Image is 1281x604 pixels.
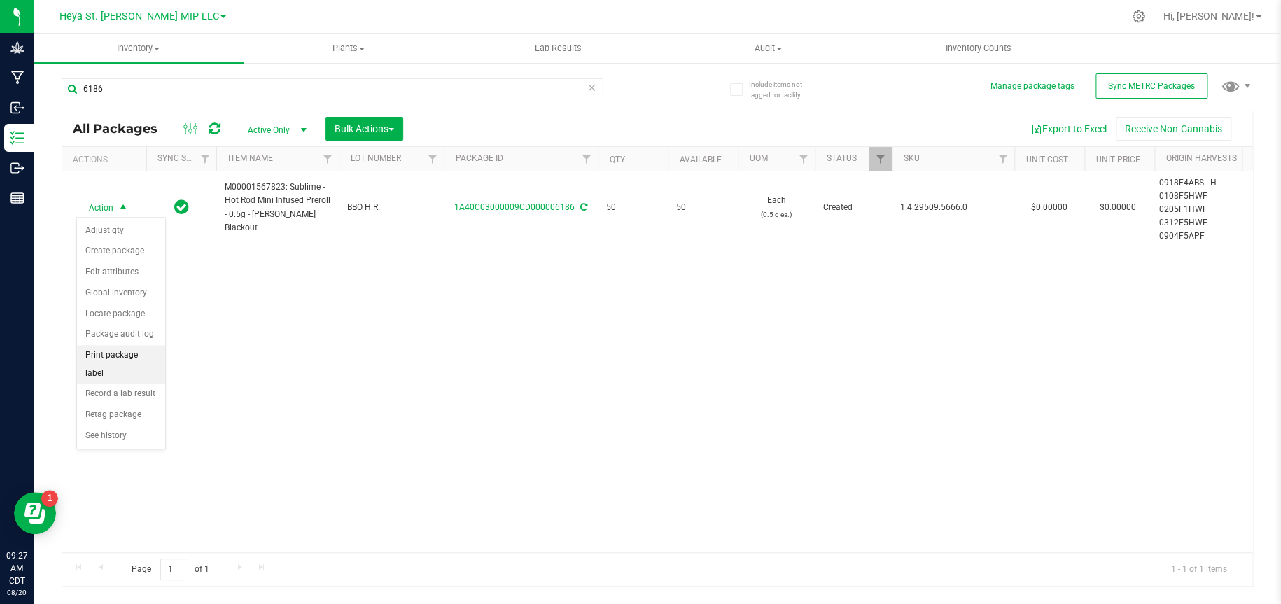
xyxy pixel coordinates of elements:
[6,587,27,598] p: 08/20
[1095,155,1140,164] a: Unit Price
[676,201,729,214] span: 50
[34,42,244,55] span: Inventory
[6,549,27,587] p: 09:27 AM CDT
[1165,153,1236,163] a: Origin Harvests
[869,147,892,171] a: Filter
[77,241,165,262] li: Create package
[792,147,815,171] a: Filter
[77,405,165,426] li: Retag package
[990,80,1074,92] button: Manage package tags
[1022,117,1116,141] button: Export to Excel
[1025,155,1067,164] a: Unit Cost
[1014,171,1084,244] td: $0.00000
[325,117,403,141] button: Bulk Actions
[664,34,874,63] a: Audit
[244,34,454,63] a: Plants
[421,147,444,171] a: Filter
[225,181,330,234] span: M00001567823: Sublime - Hot Rod Mini Infused Preroll - 0.5g - [PERSON_NAME] Blackout
[926,42,1030,55] span: Inventory Counts
[1116,117,1231,141] button: Receive Non-Cannabis
[749,79,819,100] span: Include items not tagged for facility
[77,384,165,405] li: Record a lab result
[193,147,216,171] a: Filter
[316,147,339,171] a: Filter
[746,208,806,221] p: (0.5 g ea.)
[77,304,165,325] li: Locate package
[77,345,165,384] li: Print package label
[10,71,24,85] inline-svg: Manufacturing
[454,202,575,212] a: 1A40C03000009CD000006186
[516,42,601,55] span: Lab Results
[350,153,400,163] a: Lot Number
[10,161,24,175] inline-svg: Outbound
[1130,10,1147,23] div: Manage settings
[227,153,272,163] a: Item Name
[160,559,185,580] input: 1
[1160,559,1238,580] span: 1 - 1 of 1 items
[157,153,211,163] a: Sync Status
[62,78,603,99] input: Search Package ID, Item Name, SKU, Lot or Part Number...
[575,147,598,171] a: Filter
[10,101,24,115] inline-svg: Inbound
[587,78,597,97] span: Clear
[1093,197,1143,218] span: $0.00000
[59,10,219,22] span: Heya St. [PERSON_NAME] MIP LLC
[606,201,659,214] span: 50
[174,197,189,217] span: In Sync
[120,559,220,580] span: Page of 1
[823,201,883,214] span: Created
[77,262,165,283] li: Edit attributes
[874,34,1084,63] a: Inventory Counts
[347,201,435,214] span: BBO H.R.
[455,153,503,163] a: Package ID
[77,324,165,345] li: Package audit log
[10,41,24,55] inline-svg: Grow
[10,131,24,145] inline-svg: Inventory
[76,198,114,218] span: Action
[73,121,171,136] span: All Packages
[826,153,856,163] a: Status
[749,153,767,163] a: UOM
[1108,81,1195,91] span: Sync METRC Packages
[664,42,873,55] span: Audit
[1163,10,1254,22] span: Hi, [PERSON_NAME]!
[1095,73,1207,99] button: Sync METRC Packages
[746,194,806,220] span: Each
[679,155,721,164] a: Available
[903,153,919,163] a: SKU
[578,202,587,212] span: Sync from Compliance System
[34,34,244,63] a: Inventory
[14,492,56,534] iframe: Resource center
[77,426,165,447] li: See history
[41,490,58,507] iframe: Resource center unread badge
[73,155,141,164] div: Actions
[991,147,1014,171] a: Filter
[77,283,165,304] li: Global inventory
[10,191,24,205] inline-svg: Reports
[454,34,664,63] a: Lab Results
[77,220,165,241] li: Adjust qty
[335,123,394,134] span: Bulk Actions
[115,198,132,218] span: select
[609,155,624,164] a: Qty
[244,42,453,55] span: Plants
[900,201,1006,214] span: 1.4.29509.5666.0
